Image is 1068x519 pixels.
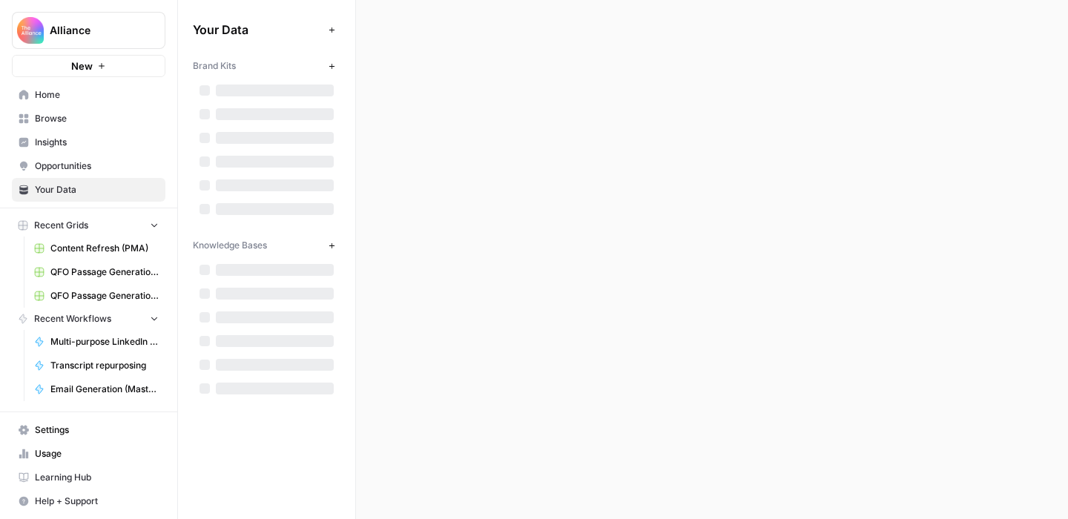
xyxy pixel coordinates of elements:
span: Usage [35,447,159,460]
span: Browse [35,112,159,125]
a: Browse [12,107,165,130]
button: Workspace: Alliance [12,12,165,49]
a: QFO Passage Generation (FA) [27,260,165,284]
span: QFO Passage Generation (AIAI) [50,289,159,303]
span: Help + Support [35,495,159,508]
span: Email Generation (Master) [50,383,159,396]
a: Multi-purpose LinkedIn Workflow [27,330,165,354]
a: Content Refresh (PMA) [27,237,165,260]
span: Learning Hub [35,471,159,484]
a: Opportunities [12,154,165,178]
span: New [71,59,93,73]
span: Settings [35,423,159,437]
a: Usage [12,442,165,466]
a: Your Data [12,178,165,202]
a: Insights [12,130,165,154]
span: Knowledge Bases [193,239,267,252]
a: Email Generation (Master) [27,377,165,401]
span: Your Data [35,183,159,196]
a: Settings [12,418,165,442]
span: Brand Kits [193,59,236,73]
a: Home [12,83,165,107]
span: Alliance [50,23,139,38]
img: Alliance Logo [17,17,44,44]
a: QFO Passage Generation (AIAI) [27,284,165,308]
span: Your Data [193,21,323,39]
span: QFO Passage Generation (FA) [50,265,159,279]
span: Insights [35,136,159,149]
a: Learning Hub [12,466,165,489]
span: Multi-purpose LinkedIn Workflow [50,335,159,348]
span: Home [35,88,159,102]
button: New [12,55,165,77]
a: Transcript repurposing [27,354,165,377]
span: Content Refresh (PMA) [50,242,159,255]
button: Help + Support [12,489,165,513]
span: Opportunities [35,159,159,173]
span: Recent Workflows [34,312,111,325]
button: Recent Grids [12,214,165,237]
span: Recent Grids [34,219,88,232]
button: Recent Workflows [12,308,165,330]
span: Transcript repurposing [50,359,159,372]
